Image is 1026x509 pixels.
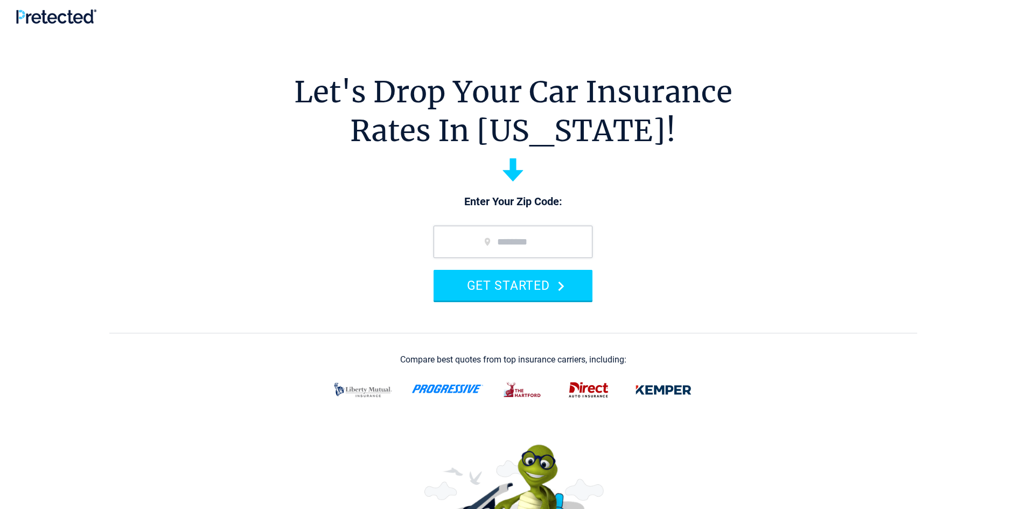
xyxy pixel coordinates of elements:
img: kemper [628,376,699,404]
img: progressive [411,385,484,393]
p: Enter Your Zip Code: [423,194,603,210]
button: GET STARTED [434,270,592,301]
div: Compare best quotes from top insurance carriers, including: [400,355,626,365]
input: zip code [434,226,592,258]
h1: Let's Drop Your Car Insurance Rates In [US_STATE]! [294,73,732,150]
img: Pretected Logo [16,9,96,24]
img: thehartford [497,376,549,404]
img: direct [562,376,615,404]
img: liberty [327,376,399,404]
